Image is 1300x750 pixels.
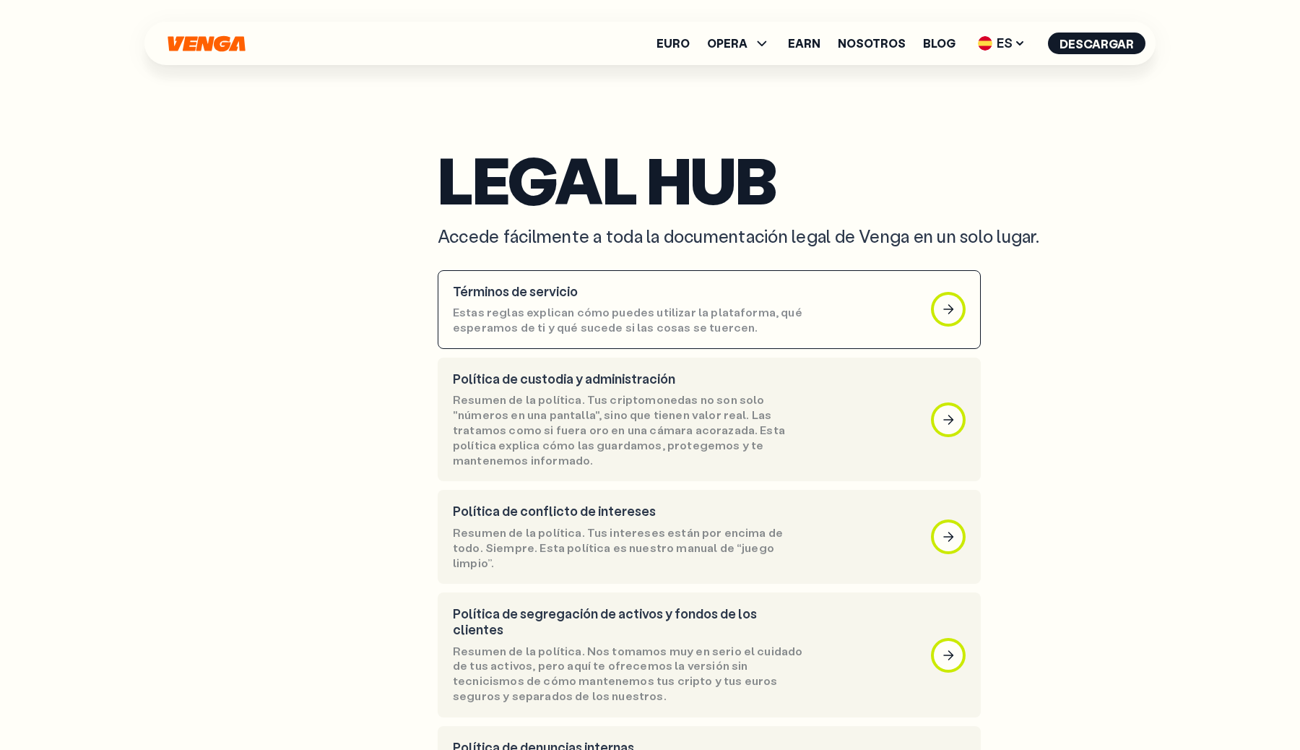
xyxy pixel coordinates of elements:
[453,305,804,335] p: Estas reglas explican cómo puedes utilizar la plataforma, qué esperamos de ti y qué sucede si las...
[973,32,1031,55] span: ES
[707,38,747,49] span: OPERA
[838,38,906,49] a: Nosotros
[453,371,804,387] p: Política de custodia y administración
[453,606,804,637] p: Política de segregación de activos y fondos de los clientes
[453,392,804,467] p: Resumen de la política. Tus criptomonedas no son solo "números en una pantalla", sino que tienen ...
[1048,33,1145,54] button: Descargar
[166,35,247,52] svg: Inicio
[438,358,1135,482] a: Política de custodia y administraciónResumen de la política. Tus criptomonedas no son solo "númer...
[438,592,1135,717] a: Política de segregación de activos y fondos de los clientesResumen de la política. Nos tomamos mu...
[438,225,1135,247] p: Accede fácilmente a toda la documentación legal de Venga en un solo lugar.
[453,504,804,520] p: Política de conflicto de intereses
[453,644,804,704] p: Resumen de la política. Nos tomamos muy en serio el cuidado de tus activos, pero aquí te ofrecemo...
[656,38,690,49] a: Euro
[923,38,955,49] a: Blog
[707,35,771,52] span: OPERA
[438,490,1135,584] a: Política de conflicto de interesesResumen de la política. Tus intereses están por encima de todo....
[438,270,1135,349] a: Términos de servicioEstas reglas explican cómo puedes utilizar la plataforma, qué esperamos de ti...
[788,38,820,49] a: Earn
[978,36,992,51] img: flag-es
[453,525,804,570] p: Resumen de la política. Tus intereses están por encima de todo. Siempre. Esta política es nuestro...
[438,152,1135,207] h1: Legal Hub
[453,284,804,300] p: Términos de servicio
